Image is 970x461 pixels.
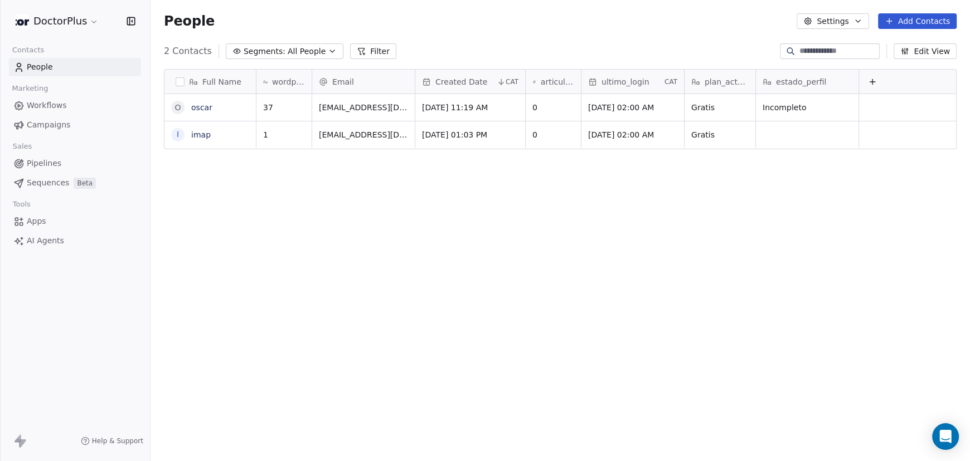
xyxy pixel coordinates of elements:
[164,70,256,94] div: Full Name
[164,13,215,30] span: People
[27,119,70,131] span: Campaigns
[9,58,141,76] a: People
[92,437,143,445] span: Help & Support
[9,154,141,173] a: Pipelines
[263,102,305,113] span: 37
[191,130,211,139] a: imap
[588,102,677,113] span: [DATE] 02:00 AM
[685,70,755,94] div: plan_actual
[878,13,957,29] button: Add Contacts
[581,70,684,94] div: ultimo_loginCAT
[13,12,101,31] button: DoctorPlus
[16,14,29,28] img: logo-Doctor-Plus.jpg
[665,77,677,86] span: CAT
[27,235,64,247] span: AI Agents
[691,129,749,140] span: Gratis
[288,46,326,57] span: All People
[8,196,35,213] span: Tools
[526,70,581,94] div: articulos_publicados
[164,94,256,448] div: grid
[932,423,959,450] div: Open Intercom Messenger
[797,13,869,29] button: Settings
[332,76,354,87] span: Email
[422,102,518,113] span: [DATE] 11:19 AM
[81,437,143,445] a: Help & Support
[9,174,141,192] a: SequencesBeta
[27,61,53,73] span: People
[319,129,408,140] span: [EMAIL_ADDRESS][DOMAIN_NAME]
[33,14,87,28] span: DoctorPlus
[588,129,677,140] span: [DATE] 02:00 AM
[9,232,141,250] a: AI Agents
[319,102,408,113] span: [EMAIL_ADDRESS][DOMAIN_NAME]
[415,70,525,94] div: Created DateCAT
[541,76,574,87] span: articulos_publicados
[705,76,749,87] span: plan_actual
[763,102,852,113] span: Incompleto
[7,42,49,58] span: Contacts
[191,103,212,112] a: oscar
[272,76,305,87] span: wordpressUserId
[435,76,487,87] span: Created Date
[776,76,826,87] span: estado_perfil
[691,102,749,113] span: Gratis
[9,212,141,230] a: Apps
[8,138,37,155] span: Sales
[9,116,141,134] a: Campaigns
[350,43,396,59] button: Filter
[74,178,96,189] span: Beta
[312,70,415,94] div: Email
[532,102,574,113] span: 0
[422,129,518,140] span: [DATE] 01:03 PM
[177,129,179,140] div: i
[532,129,574,140] span: 0
[27,177,69,189] span: Sequences
[174,102,181,114] div: o
[27,158,61,169] span: Pipelines
[894,43,957,59] button: Edit View
[9,96,141,115] a: Workflows
[506,77,518,86] span: CAT
[27,215,46,227] span: Apps
[256,70,312,94] div: wordpressUserId
[244,46,285,57] span: Segments:
[256,94,957,448] div: grid
[164,45,212,58] span: 2 Contacts
[7,80,53,97] span: Marketing
[263,129,305,140] span: 1
[202,76,241,87] span: Full Name
[27,100,67,111] span: Workflows
[756,70,859,94] div: estado_perfil
[602,76,649,87] span: ultimo_login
